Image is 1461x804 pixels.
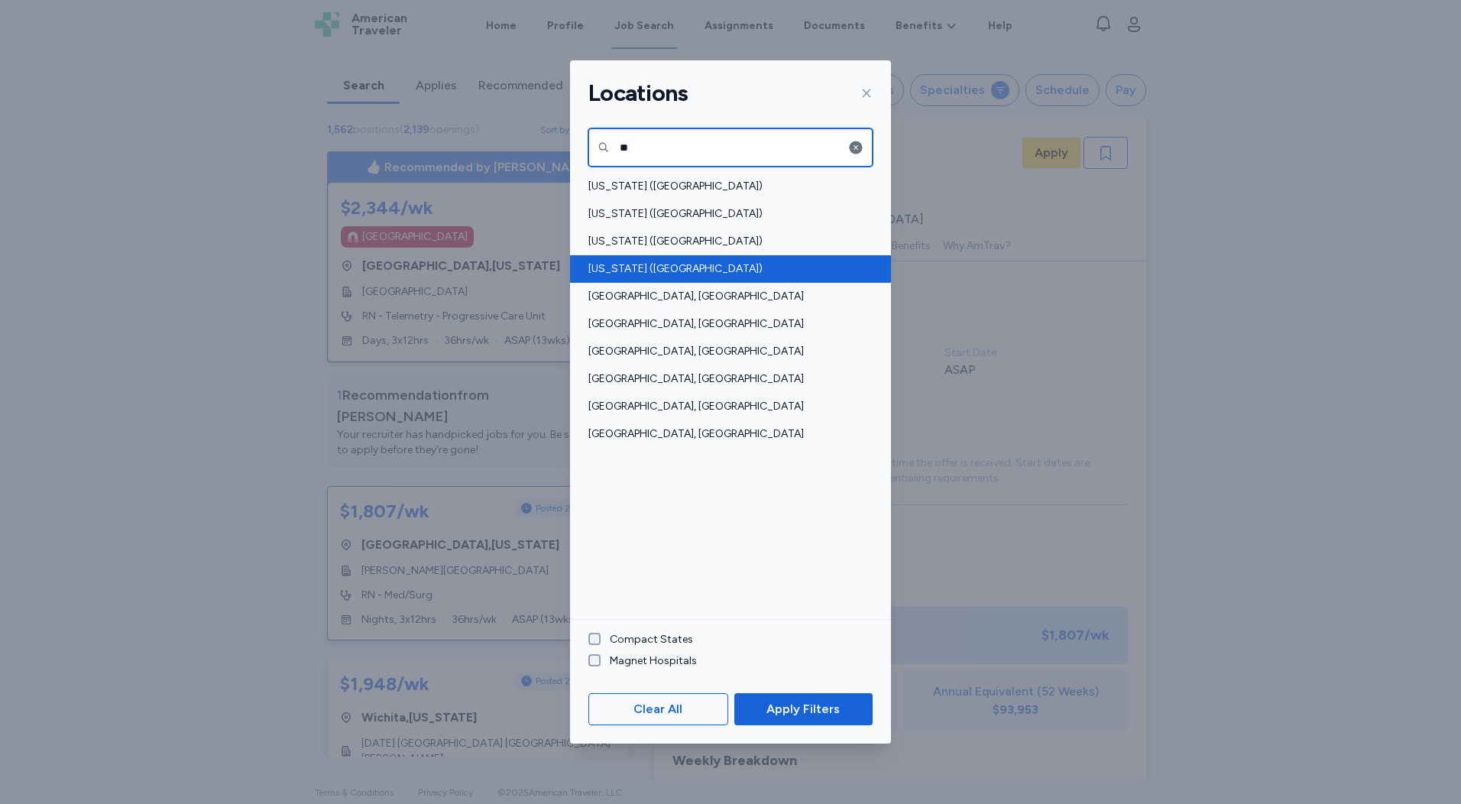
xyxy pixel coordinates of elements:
[734,693,873,725] button: Apply Filters
[588,179,863,194] span: [US_STATE] ([GEOGRAPHIC_DATA])
[601,632,693,647] label: Compact States
[588,344,863,359] span: [GEOGRAPHIC_DATA], [GEOGRAPHIC_DATA]
[588,206,863,222] span: [US_STATE] ([GEOGRAPHIC_DATA])
[588,79,688,108] h1: Locations
[588,261,863,277] span: [US_STATE] ([GEOGRAPHIC_DATA])
[766,700,840,718] span: Apply Filters
[588,234,863,249] span: [US_STATE] ([GEOGRAPHIC_DATA])
[588,399,863,414] span: [GEOGRAPHIC_DATA], [GEOGRAPHIC_DATA]
[588,693,728,725] button: Clear All
[588,426,863,442] span: [GEOGRAPHIC_DATA], [GEOGRAPHIC_DATA]
[588,371,863,387] span: [GEOGRAPHIC_DATA], [GEOGRAPHIC_DATA]
[588,316,863,332] span: [GEOGRAPHIC_DATA], [GEOGRAPHIC_DATA]
[633,700,682,718] span: Clear All
[601,653,697,669] label: Magnet Hospitals
[588,289,863,304] span: [GEOGRAPHIC_DATA], [GEOGRAPHIC_DATA]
